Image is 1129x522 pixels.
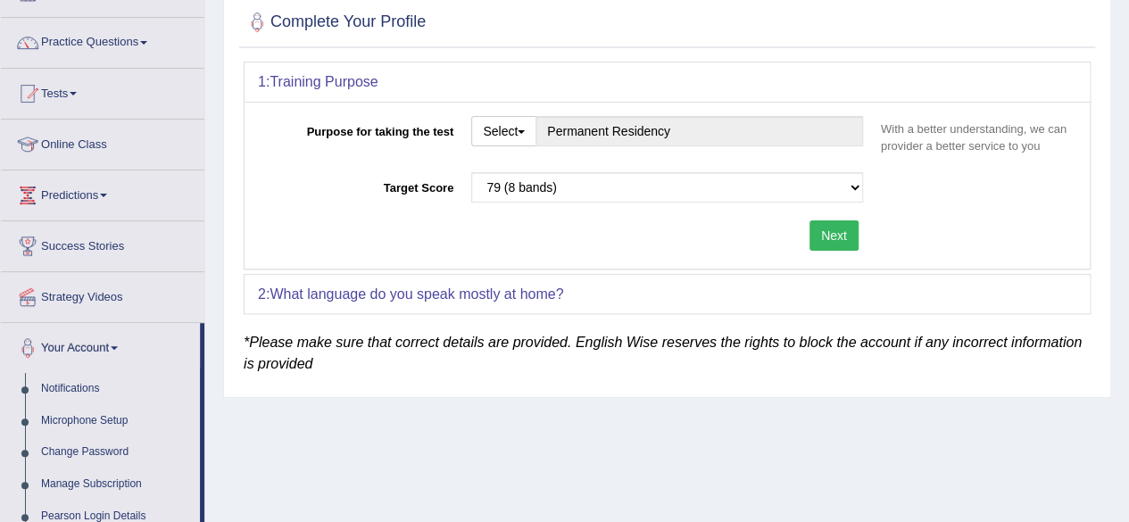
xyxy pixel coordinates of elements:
button: Next [809,220,859,251]
a: Online Class [1,120,204,164]
a: Success Stories [1,221,204,266]
a: Microphone Setup [33,405,200,437]
a: Manage Subscription [33,468,200,501]
b: What language do you speak mostly at home? [270,286,563,302]
a: Your Account [1,323,200,368]
p: With a better understanding, we can provider a better service to you [872,120,1076,154]
a: Practice Questions [1,18,204,62]
em: *Please make sure that correct details are provided. English Wise reserves the rights to block th... [244,335,1082,371]
div: 2: [245,275,1090,314]
a: Predictions [1,170,204,215]
a: Change Password [33,436,200,468]
a: Tests [1,69,204,113]
label: Target Score [258,172,462,196]
a: Notifications [33,373,200,405]
button: Select [471,116,536,146]
label: Purpose for taking the test [258,116,462,140]
b: Training Purpose [270,74,378,89]
div: 1: [245,62,1090,102]
a: Strategy Videos [1,272,204,317]
h2: Complete Your Profile [244,9,426,36]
